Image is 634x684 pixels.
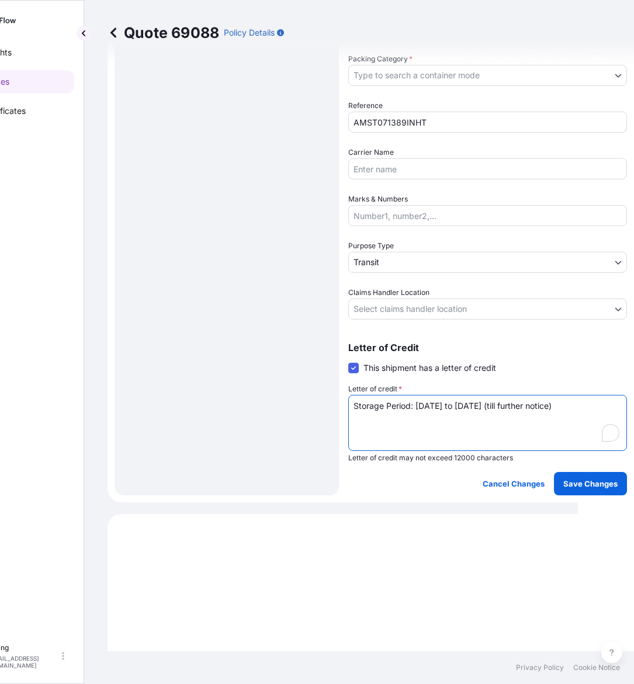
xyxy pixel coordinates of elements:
p: Letter of Credit [348,343,627,352]
button: Cancel Changes [473,472,554,495]
span: Purpose Type [348,240,394,252]
p: Policy Details [224,27,275,39]
input: Your internal reference [348,112,627,133]
label: Reference [348,100,383,112]
input: Number1, number2,... [348,205,627,226]
button: Transit [348,252,627,273]
span: This shipment has a letter of credit [363,362,496,374]
button: Type to search a container mode [348,65,627,86]
label: Carrier Name [348,147,394,158]
label: Letter of credit [348,383,402,395]
p: Quote 69088 [108,23,219,42]
input: Enter name [348,158,627,179]
span: Type to search a container mode [354,70,480,81]
a: Privacy Policy [516,663,564,672]
span: Transit [354,256,379,268]
p: Cancel Changes [483,478,545,489]
span: Claims Handler Location [348,287,429,298]
label: Marks & Numbers [348,193,408,205]
button: Save Changes [554,472,627,495]
p: Letter of credit may not exceed 12000 characters [348,453,627,463]
textarea: To enrich screen reader interactions, please activate Accessibility in Grammarly extension settings [348,395,627,451]
span: Select claims handler location [354,303,467,315]
a: Cookie Notice [573,663,620,672]
p: Save Changes [563,478,618,489]
button: Select claims handler location [348,298,627,320]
